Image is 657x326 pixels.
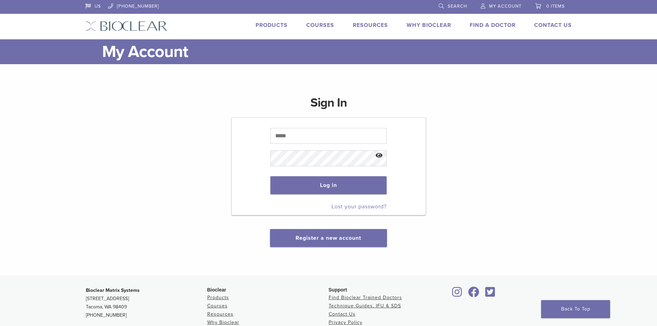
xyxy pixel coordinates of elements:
a: Find Bioclear Trained Doctors [329,295,402,300]
button: Register a new account [270,229,387,247]
a: Products [207,295,229,300]
strong: Bioclear Matrix Systems [86,287,140,293]
h1: Sign In [310,95,347,117]
button: Log in [270,176,387,194]
span: 0 items [546,3,565,9]
a: Why Bioclear [207,319,239,325]
a: Bioclear [483,291,498,298]
a: Why Bioclear [407,22,451,29]
a: Resources [207,311,233,317]
span: My Account [489,3,521,9]
a: Contact Us [329,311,356,317]
a: Resources [353,22,388,29]
a: Privacy Policy [329,319,362,325]
img: Bioclear [86,21,167,31]
button: Show password [372,147,387,165]
a: Lost your password? [331,203,387,210]
span: Search [448,3,467,9]
a: Courses [306,22,334,29]
a: Bioclear [466,291,482,298]
span: Support [329,287,347,293]
h1: My Account [102,39,572,64]
a: Back To Top [541,300,610,318]
a: Find A Doctor [470,22,516,29]
a: Technique Guides, IFU & SDS [329,303,401,309]
span: Bioclear [207,287,226,293]
p: [STREET_ADDRESS] Tacoma, WA 98409 [PHONE_NUMBER] [86,286,207,319]
a: Bioclear [450,291,465,298]
a: Contact Us [534,22,572,29]
a: Courses [207,303,228,309]
a: Register a new account [296,235,361,241]
a: Products [256,22,288,29]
